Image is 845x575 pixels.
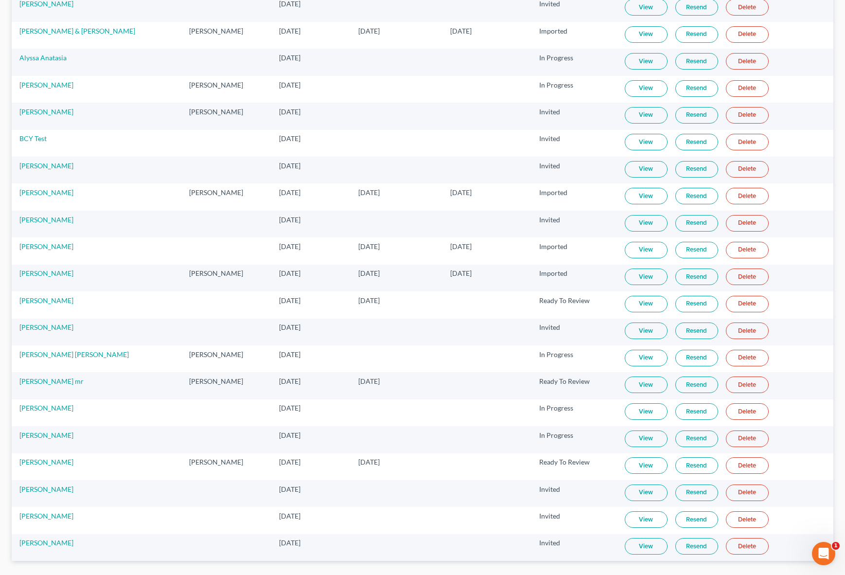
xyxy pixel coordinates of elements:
a: View [625,215,668,232]
a: [PERSON_NAME] [19,188,73,197]
a: Alyssa Anatasia [19,54,67,62]
td: Imported [531,237,617,264]
a: Resend [675,188,718,204]
a: Delete [726,188,769,204]
span: [DATE] [279,296,300,305]
td: In Progress [531,345,617,372]
span: [DATE] [279,188,300,197]
span: [DATE] [279,377,300,385]
a: Resend [675,80,718,97]
span: [DATE] [358,188,380,197]
span: [DATE] [279,27,300,35]
td: In Progress [531,426,617,453]
a: Resend [675,269,718,285]
a: [PERSON_NAME] [19,458,73,466]
a: [PERSON_NAME] [19,269,73,277]
td: Imported [531,22,617,49]
a: Delete [726,215,769,232]
a: [PERSON_NAME] [19,81,73,89]
a: Delete [726,377,769,393]
span: [DATE] [279,81,300,89]
a: Delete [726,26,769,43]
span: [DATE] [450,188,472,197]
td: [PERSON_NAME] [181,453,271,480]
a: [PERSON_NAME] [19,431,73,439]
td: Invited [531,130,617,157]
span: [DATE] [358,296,380,305]
td: Invited [531,103,617,129]
td: [PERSON_NAME] [181,345,271,372]
a: Delete [726,107,769,124]
a: Delete [726,80,769,97]
a: Resend [675,323,718,339]
td: [PERSON_NAME] [181,76,271,103]
span: [DATE] [279,539,300,547]
a: Delete [726,350,769,366]
a: View [625,107,668,124]
a: Delete [726,53,769,70]
a: View [625,538,668,555]
td: Invited [531,480,617,507]
span: [DATE] [279,269,300,277]
td: [PERSON_NAME] [181,372,271,399]
span: [DATE] [450,242,472,251]
a: [PERSON_NAME] [19,404,73,412]
a: View [625,134,668,150]
a: Resend [675,538,718,555]
td: [PERSON_NAME] [181,265,271,291]
a: Delete [726,161,769,178]
a: Resend [675,296,718,312]
span: [DATE] [358,242,380,251]
a: View [625,53,668,70]
span: [DATE] [358,269,380,277]
a: View [625,242,668,258]
a: Resend [675,53,718,70]
a: Delete [726,538,769,555]
a: Resend [675,403,718,420]
a: View [625,296,668,312]
a: Resend [675,377,718,393]
span: [DATE] [450,27,472,35]
td: Invited [531,211,617,237]
a: View [625,431,668,447]
a: [PERSON_NAME] & [PERSON_NAME] [19,27,135,35]
span: [DATE] [279,216,300,224]
span: [DATE] [279,108,300,116]
a: View [625,188,668,204]
span: [DATE] [279,350,300,359]
td: Imported [531,183,617,210]
a: Delete [726,457,769,474]
td: Invited [531,534,617,561]
a: [PERSON_NAME] [PERSON_NAME] [19,350,129,359]
span: [DATE] [279,134,300,143]
a: [PERSON_NAME] [19,539,73,547]
a: [PERSON_NAME] [19,108,73,116]
span: [DATE] [279,162,300,170]
td: Invited [531,157,617,183]
a: Delete [726,323,769,339]
a: Resend [675,457,718,474]
iframe: Intercom live chat [812,542,835,565]
td: In Progress [531,399,617,426]
td: Ready To Review [531,372,617,399]
a: Resend [675,161,718,178]
a: Delete [726,242,769,258]
a: Resend [675,107,718,124]
span: [DATE] [279,54,300,62]
a: Delete [726,485,769,501]
span: [DATE] [279,431,300,439]
td: [PERSON_NAME] [181,183,271,210]
a: View [625,269,668,285]
a: Resend [675,431,718,447]
td: Invited [531,319,617,345]
a: [PERSON_NAME] [19,485,73,493]
a: Resend [675,242,718,258]
a: Delete [726,511,769,528]
td: In Progress [531,49,617,75]
span: 1 [832,542,840,550]
a: View [625,457,668,474]
a: [PERSON_NAME] [19,296,73,305]
a: View [625,26,668,43]
td: Imported [531,265,617,291]
a: Delete [726,403,769,420]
